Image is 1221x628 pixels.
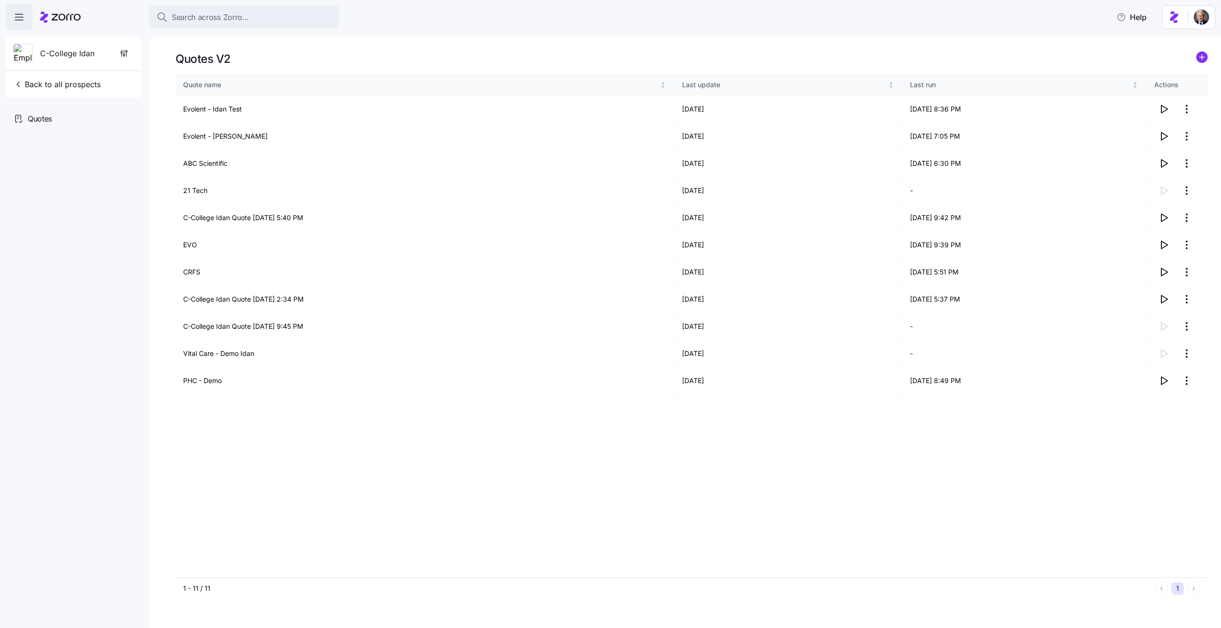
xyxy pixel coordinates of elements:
td: EVO [176,232,674,259]
td: [DATE] [674,259,902,286]
div: Last run [910,80,1130,90]
div: Not sorted [888,81,894,88]
span: C-College Idan [40,48,94,60]
td: [DATE] 8:49 PM [902,367,1147,395]
td: CRFS [176,259,674,286]
div: Not sorted [1132,81,1138,88]
h1: Quotes V2 [176,51,231,66]
td: [DATE] [674,96,902,123]
button: Previous page [1155,582,1168,595]
td: - [902,313,1147,340]
button: Help [1109,8,1154,27]
td: [DATE] 9:42 PM [902,204,1147,232]
td: - [902,340,1147,367]
td: [DATE] [674,177,902,204]
td: [DATE] [674,123,902,150]
span: Search across Zorro... [172,11,249,23]
td: Vital Care - Demo Idan [176,340,674,367]
td: [DATE] 5:51 PM [902,259,1147,286]
td: [DATE] [674,367,902,395]
td: C-College Idan Quote [DATE] 5:40 PM [176,204,674,232]
div: Last update [682,80,886,90]
td: [DATE] 7:05 PM [902,123,1147,150]
span: Back to all prospects [13,79,101,90]
td: [DATE] [674,150,902,177]
td: [DATE] 8:36 PM [902,96,1147,123]
span: Quotes [28,113,52,125]
td: C-College Idan Quote [DATE] 9:45 PM [176,313,674,340]
img: 1dcb4e5d-e04d-4770-96a8-8d8f6ece5bdc-1719926415027.jpeg [1194,10,1209,25]
td: - [902,177,1147,204]
button: Next page [1188,582,1200,595]
div: Actions [1154,80,1200,90]
div: Not sorted [660,81,666,88]
div: Quote name [183,80,658,90]
img: Employer logo [14,44,32,63]
td: [DATE] [674,204,902,232]
td: Evolent - [PERSON_NAME] [176,123,674,150]
a: Quotes [6,105,141,132]
button: 1 [1171,582,1184,595]
svg: add icon [1196,51,1208,63]
td: C-College Idan Quote [DATE] 2:34 PM [176,286,674,313]
td: ABC Scientific [176,150,674,177]
button: Back to all prospects [10,75,104,94]
td: [DATE] 5:37 PM [902,286,1147,313]
td: PHC - Demo [176,367,674,395]
span: Help [1117,11,1147,23]
td: [DATE] [674,340,902,367]
div: 1 - 11 / 11 [183,584,1151,593]
th: Last updateNot sorted [674,74,902,96]
td: [DATE] [674,232,902,259]
a: add icon [1196,51,1208,66]
td: 21 Tech [176,177,674,204]
td: [DATE] [674,286,902,313]
th: Quote nameNot sorted [176,74,674,96]
td: Evolent - Idan Test [176,96,674,123]
td: [DATE] [674,313,902,340]
td: [DATE] 9:39 PM [902,232,1147,259]
td: [DATE] 6:30 PM [902,150,1147,177]
th: Last runNot sorted [902,74,1147,96]
button: Search across Zorro... [149,6,340,29]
